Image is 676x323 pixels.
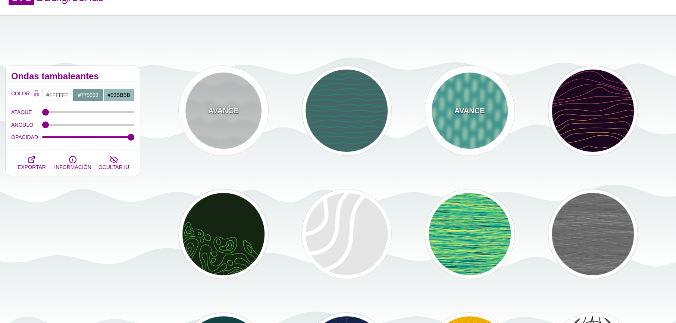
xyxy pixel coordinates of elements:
[454,107,485,115] font: AVANCE
[548,66,638,156] button: Diseño topográfico de líneas amarillas a rosas
[11,109,32,115] font: ATAQUE
[302,66,391,156] button: filas de líneas onduladas
[425,189,514,279] button: hilos enredados de color amarillo, verde y azul
[425,66,514,156] button: AVANCEManchas y puntos verdes en la cuadrícula
[11,90,30,96] font: COLOR
[18,164,46,170] font: EXPORTAR
[548,189,638,279] button: líneas horizontales grises curvas y onduladas
[11,71,99,81] font: Ondas tambaleantes
[31,89,42,99] button: Bloqueo de color
[179,66,268,156] button: AVANCEFondo de onda sutil blanca
[302,189,391,279] button: Esquina superior izquierda: líneas curvas blancas que resuenan sobre gris
[208,107,238,115] font: AVANCE
[52,150,93,176] button: INFORMACIÓN
[93,150,134,176] button: OCULTAR IU
[11,122,33,128] font: ÁNGULO
[11,150,52,176] button: EXPORTAR
[54,164,91,170] font: INFORMACIÓN
[11,134,38,140] font: OPACIDAD
[179,189,268,279] button: formas orgánicas delineadas en verde
[98,164,129,170] font: OCULTAR IU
